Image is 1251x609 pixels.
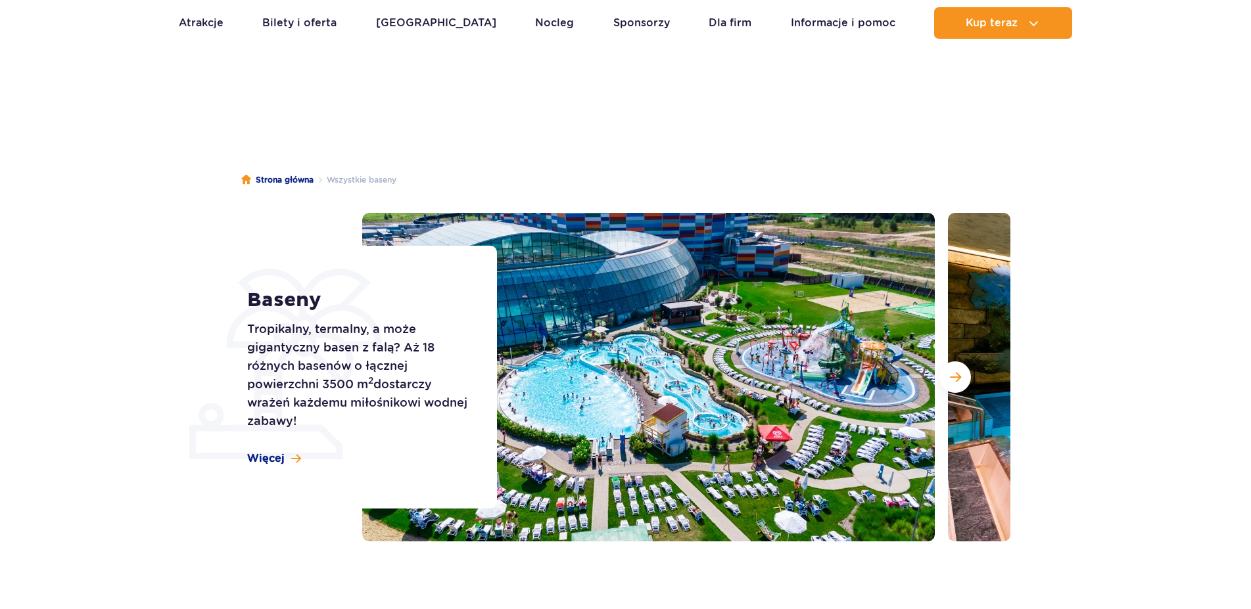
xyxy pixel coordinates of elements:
[247,288,467,312] h1: Baseny
[376,7,496,39] a: [GEOGRAPHIC_DATA]
[179,7,224,39] a: Atrakcje
[247,320,467,430] p: Tropikalny, termalny, a może gigantyczny basen z falą? Aż 18 różnych basenów o łącznej powierzchn...
[247,451,301,466] a: Więcej
[262,7,337,39] a: Bilety i oferta
[709,7,751,39] a: Dla firm
[362,213,935,541] img: Zewnętrzna część Suntago z basenami i zjeżdżalniami, otoczona leżakami i zielenią
[247,451,285,466] span: Więcej
[934,7,1072,39] button: Kup teraz
[535,7,574,39] a: Nocleg
[966,17,1018,29] span: Kup teraz
[939,361,971,393] button: Następny slajd
[314,173,396,187] li: Wszystkie baseny
[368,375,373,386] sup: 2
[791,7,895,39] a: Informacje i pomoc
[241,173,314,187] a: Strona główna
[613,7,670,39] a: Sponsorzy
